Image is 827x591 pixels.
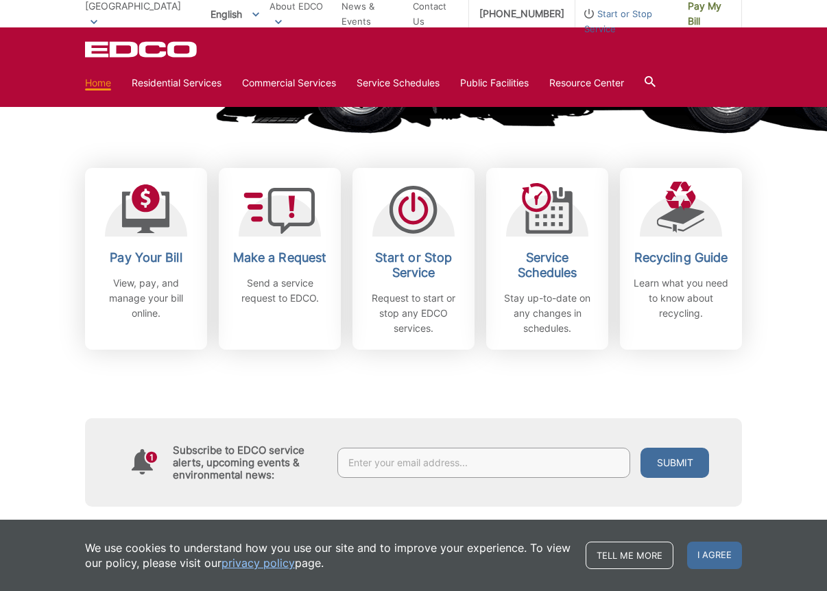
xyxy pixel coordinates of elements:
p: Learn what you need to know about recycling. [630,276,732,321]
a: Tell me more [586,542,673,569]
h2: Recycling Guide [630,250,732,265]
p: Stay up-to-date on any changes in schedules. [496,291,598,336]
p: Request to start or stop any EDCO services. [363,291,464,336]
h2: Make a Request [229,250,331,265]
a: Recycling Guide Learn what you need to know about recycling. [620,168,742,350]
a: privacy policy [221,555,295,570]
h4: Subscribe to EDCO service alerts, upcoming events & environmental news: [173,444,324,481]
input: Enter your email address... [337,448,630,478]
p: Send a service request to EDCO. [229,276,331,306]
span: I agree [687,542,742,569]
button: Submit [640,448,709,478]
a: Commercial Services [242,75,336,91]
a: Public Facilities [460,75,529,91]
a: Home [85,75,111,91]
a: Service Schedules [357,75,440,91]
p: We use cookies to understand how you use our site and to improve your experience. To view our pol... [85,540,572,570]
a: Make a Request Send a service request to EDCO. [219,168,341,350]
span: English [200,3,269,25]
a: Pay Your Bill View, pay, and manage your bill online. [85,168,207,350]
h2: Service Schedules [496,250,598,280]
a: Residential Services [132,75,221,91]
a: Resource Center [549,75,624,91]
a: EDCD logo. Return to the homepage. [85,41,199,58]
a: Service Schedules Stay up-to-date on any changes in schedules. [486,168,608,350]
h2: Pay Your Bill [95,250,197,265]
h2: Start or Stop Service [363,250,464,280]
p: View, pay, and manage your bill online. [95,276,197,321]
